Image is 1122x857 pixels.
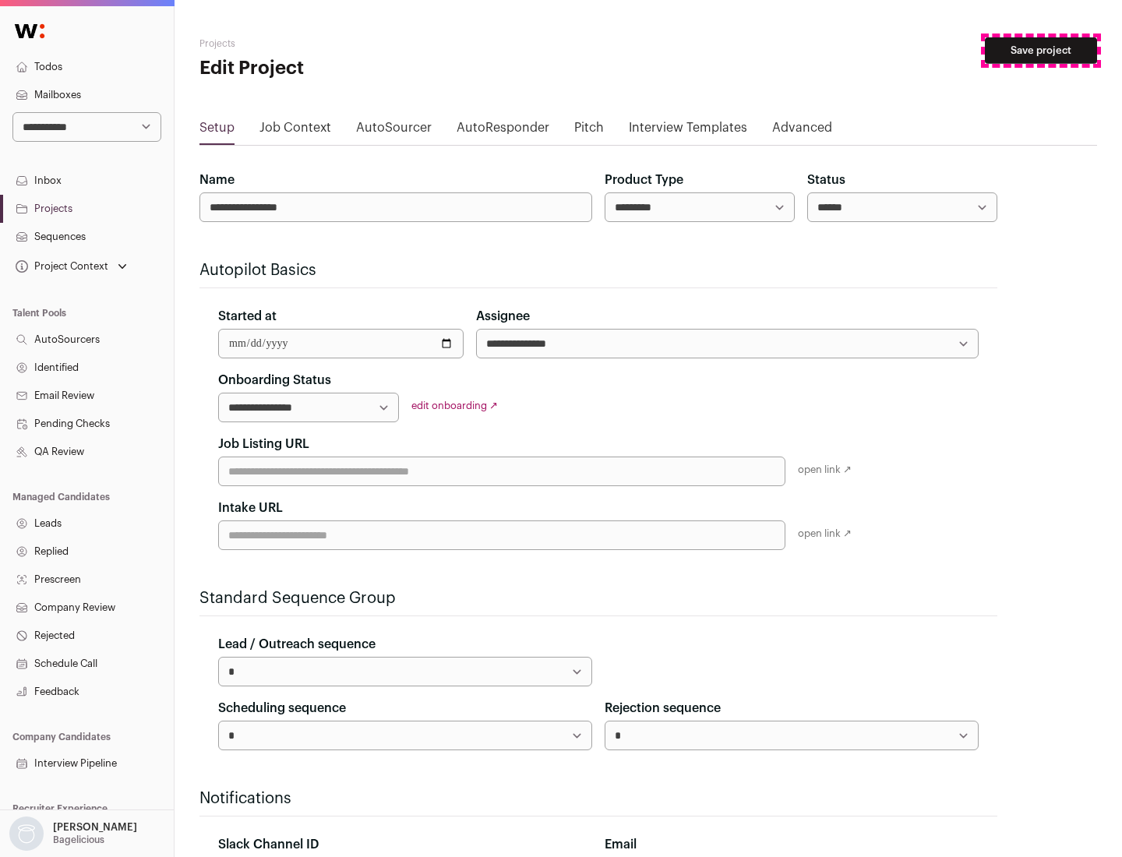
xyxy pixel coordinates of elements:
[629,118,747,143] a: Interview Templates
[12,260,108,273] div: Project Context
[605,171,683,189] label: Product Type
[218,699,346,718] label: Scheduling sequence
[476,307,530,326] label: Assignee
[218,435,309,453] label: Job Listing URL
[356,118,432,143] a: AutoSourcer
[12,256,130,277] button: Open dropdown
[605,699,721,718] label: Rejection sequence
[411,400,498,411] a: edit onboarding ↗
[605,835,979,854] div: Email
[199,118,235,143] a: Setup
[218,835,319,854] label: Slack Channel ID
[53,834,104,846] p: Bagelicious
[807,171,845,189] label: Status
[6,816,140,851] button: Open dropdown
[199,788,997,809] h2: Notifications
[199,259,997,281] h2: Autopilot Basics
[457,118,549,143] a: AutoResponder
[772,118,832,143] a: Advanced
[199,587,997,609] h2: Standard Sequence Group
[6,16,53,47] img: Wellfound
[199,56,499,81] h1: Edit Project
[985,37,1097,64] button: Save project
[259,118,331,143] a: Job Context
[53,821,137,834] p: [PERSON_NAME]
[218,371,331,390] label: Onboarding Status
[218,635,376,654] label: Lead / Outreach sequence
[199,171,235,189] label: Name
[218,499,283,517] label: Intake URL
[9,816,44,851] img: nopic.png
[199,37,499,50] h2: Projects
[574,118,604,143] a: Pitch
[218,307,277,326] label: Started at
